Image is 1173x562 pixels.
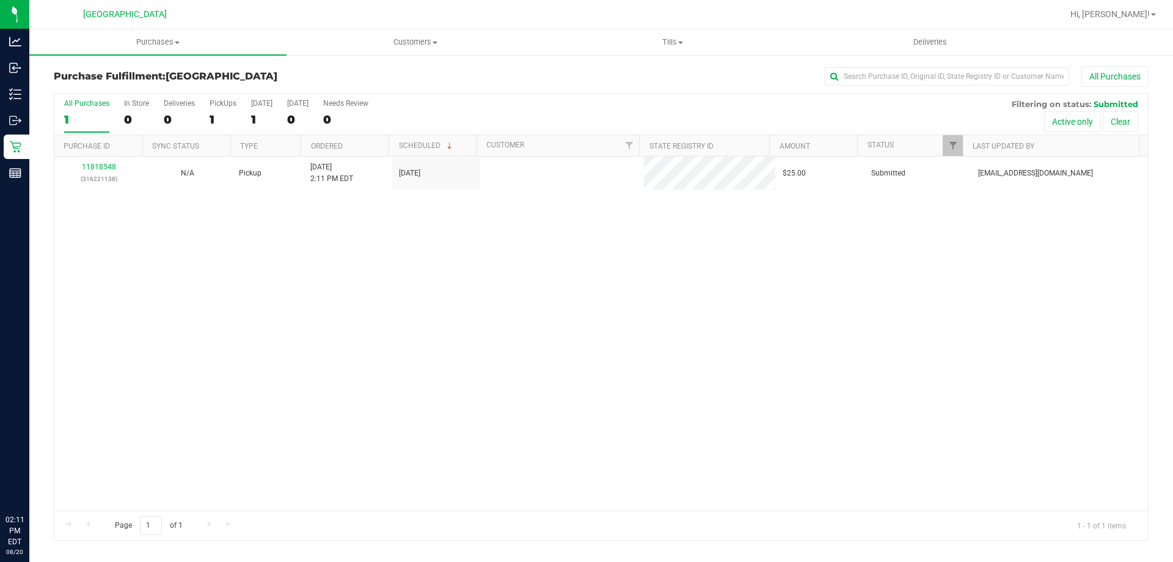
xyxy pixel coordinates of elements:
span: [GEOGRAPHIC_DATA] [83,9,167,20]
div: 1 [210,113,236,127]
a: Customer [486,141,524,149]
span: [DATE] [399,168,420,179]
a: State Registry ID [649,142,714,150]
div: 0 [323,113,368,127]
p: 02:11 PM EDT [5,514,24,547]
inline-svg: Inbound [9,62,21,74]
p: (316221138) [62,173,136,185]
input: 1 [140,516,162,535]
a: Tills [544,29,801,55]
p: 08/20 [5,547,24,556]
span: Pickup [239,168,261,179]
span: [DATE] 2:11 PM EDT [310,161,353,185]
inline-svg: Analytics [9,35,21,48]
inline-svg: Inventory [9,88,21,100]
div: All Purchases [64,99,109,108]
iframe: Resource center [12,464,49,501]
span: [GEOGRAPHIC_DATA] [166,70,277,82]
span: Submitted [1094,99,1138,109]
inline-svg: Retail [9,141,21,153]
a: Filter [619,135,639,156]
button: Clear [1103,111,1138,132]
span: Deliveries [897,37,963,48]
a: Customers [287,29,544,55]
div: 0 [287,113,309,127]
button: All Purchases [1081,66,1149,87]
span: 1 - 1 of 1 items [1067,516,1136,534]
div: 0 [164,113,195,127]
a: Amount [780,142,810,150]
button: Active only [1044,111,1101,132]
div: 0 [124,113,149,127]
span: Hi, [PERSON_NAME]! [1070,9,1150,19]
span: Tills [544,37,800,48]
a: Status [868,141,894,149]
div: Deliveries [164,99,195,108]
div: [DATE] [251,99,272,108]
a: Scheduled [399,141,455,150]
div: 1 [251,113,272,127]
inline-svg: Reports [9,167,21,179]
inline-svg: Outbound [9,114,21,127]
a: 11818548 [82,163,116,171]
a: Purchase ID [64,142,110,150]
a: Sync Status [152,142,199,150]
span: Not Applicable [181,169,194,177]
span: Page of 1 [104,516,192,535]
h3: Purchase Fulfillment: [54,71,418,82]
span: $25.00 [783,168,806,179]
a: Filter [943,135,963,156]
span: Filtering on status: [1012,99,1091,109]
a: Last Updated By [973,142,1034,150]
span: Purchases [29,37,287,48]
div: [DATE] [287,99,309,108]
div: 1 [64,113,109,127]
div: PickUps [210,99,236,108]
button: N/A [181,168,194,179]
div: Needs Review [323,99,368,108]
span: Submitted [871,168,905,179]
a: Purchases [29,29,287,55]
span: [EMAIL_ADDRESS][DOMAIN_NAME] [978,168,1093,179]
a: Type [240,142,258,150]
span: Customers [287,37,543,48]
input: Search Purchase ID, Original ID, State Registry ID or Customer Name... [825,67,1069,86]
div: In Store [124,99,149,108]
a: Deliveries [802,29,1059,55]
a: Ordered [311,142,343,150]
